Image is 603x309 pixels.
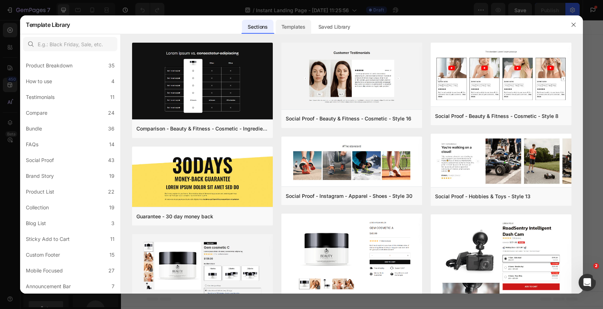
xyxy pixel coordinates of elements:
span: 2 [593,263,599,269]
div: Social Proof - Beauty & Fitness - Cosmetic - Style 8 [435,112,558,120]
button: Add elements [243,161,293,175]
div: 11 [110,93,114,101]
div: Comparison - Beauty & Fitness - Cosmetic - Ingredients - Style 19 [136,124,268,133]
div: Social Proof [26,156,54,165]
div: Product List [26,187,54,196]
div: Guarantee - 30 day money back [136,212,213,221]
div: 15 [109,251,114,259]
div: 36 [108,124,114,133]
div: Start with Generating from URL or image [193,201,289,206]
img: sp16.png [281,43,422,111]
div: Blog List [26,219,46,228]
div: Social Proof - Hobbies & Toys - Style 13 [435,192,530,201]
div: Sections [242,20,273,34]
img: sp30.png [281,137,422,188]
div: 19 [109,203,114,212]
div: 7 [112,282,114,291]
div: Sticky Add to Cart [26,235,70,243]
div: 14 [109,140,114,149]
div: Announcement Bar [26,282,71,291]
div: Social Proof - Beauty & Fitness - Cosmetic - Style 16 [286,114,411,123]
div: Bundle [26,124,42,133]
div: 27 [108,266,114,275]
div: Custom Footer [26,251,60,259]
div: 11 [110,235,114,243]
div: Saved Library [313,20,356,34]
div: 3 [111,219,114,228]
div: Compare [26,109,47,117]
div: 19 [109,172,114,180]
img: g30.png [132,147,273,208]
div: 22 [108,187,114,196]
div: FAQs [26,140,38,149]
iframe: Intercom live chat [579,274,596,291]
img: sp8.png [431,43,571,108]
div: Collection [26,203,49,212]
div: Product Breakdown [26,61,73,70]
div: Mobile Focused [26,266,63,275]
div: Templates [276,20,311,34]
div: 24 [108,109,114,117]
div: 35 [108,61,114,70]
input: E.g.: Black Friday, Sale, etc. [23,37,117,51]
div: How to use [26,77,52,86]
div: 4 [111,77,114,86]
div: Testimonials [26,93,55,101]
button: Add sections [189,161,238,175]
div: Brand Story [26,172,54,180]
h2: Template Library [26,15,70,34]
div: Start with Sections from sidebar [198,146,285,155]
img: c19.png [132,43,273,121]
div: 43 [108,156,114,165]
img: sp13.png [431,134,571,189]
div: Social Proof - Instagram - Apparel - Shoes - Style 30 [286,192,412,200]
